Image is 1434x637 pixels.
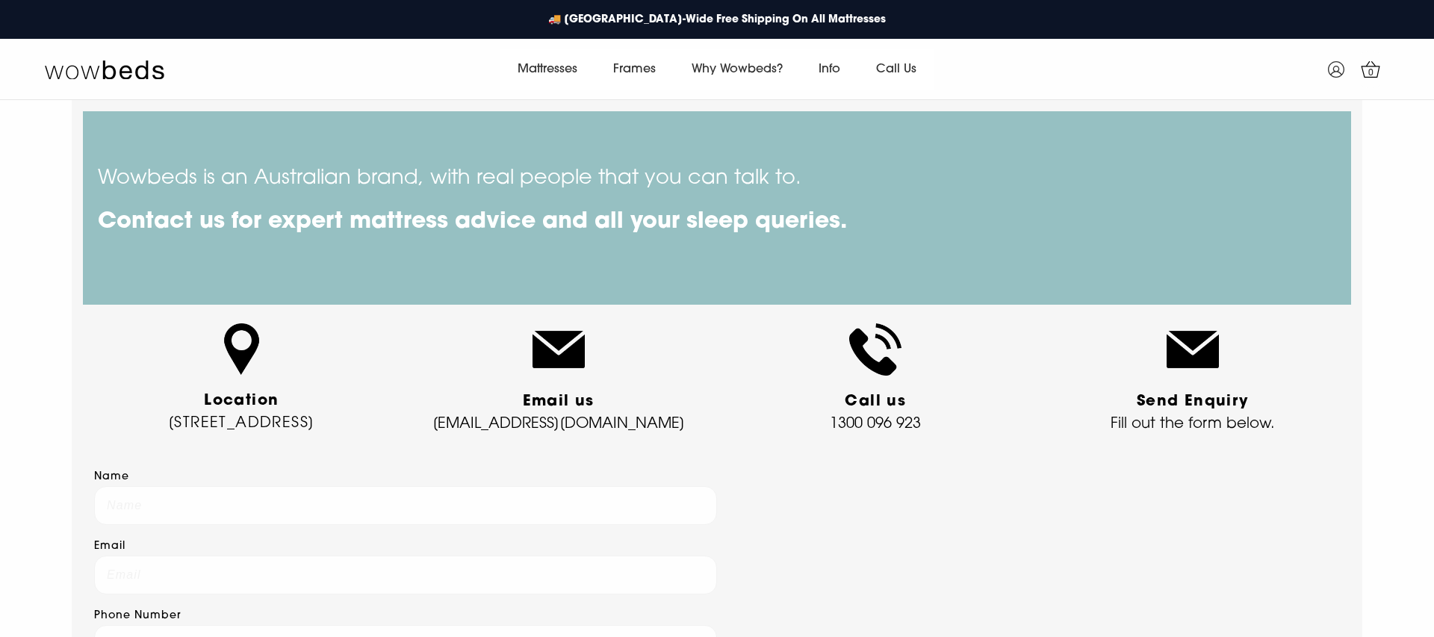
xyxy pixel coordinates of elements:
[533,323,585,376] img: email.png
[728,391,1023,435] p: 1300 096 923
[595,49,674,90] a: Frames
[94,606,717,625] label: Phone Number
[45,59,164,80] img: Wow Beds Logo
[523,394,595,409] strong: Email us
[94,537,717,556] label: Email
[98,134,1329,195] p: Wowbeds is an Australian brand, with real people that you can talk to.
[849,323,901,376] img: telephone.png
[412,391,707,435] p: [EMAIL_ADDRESS][DOMAIN_NAME]
[94,467,717,486] label: Name
[216,323,267,375] img: Location pointer - Free icons
[1167,323,1219,376] img: email.png
[500,49,595,90] a: Mattresses
[168,416,314,431] a: [STREET_ADDRESS]
[1137,394,1249,409] strong: Send Enquiry
[94,556,717,594] input: Email
[845,394,906,409] strong: Call us
[98,207,1329,238] h1: Contact us for expert mattress advice and all your sleep queries.
[541,4,893,35] a: 🚚 [GEOGRAPHIC_DATA]-Wide Free Shipping On All Mattresses
[204,394,279,408] a: Location
[1352,51,1389,88] a: 0
[858,49,934,90] a: Call Us
[801,49,858,90] a: Info
[1046,391,1341,435] p: Fill out the form below.
[674,49,801,90] a: Why Wowbeds?
[1364,66,1379,81] span: 0
[94,486,717,525] input: Name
